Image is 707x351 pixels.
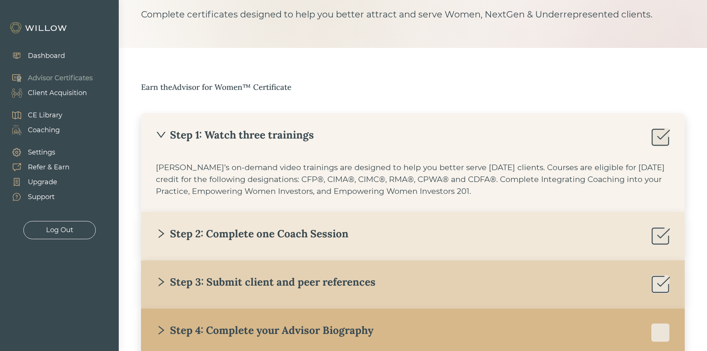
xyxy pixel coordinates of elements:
[28,88,87,98] div: Client Acquisition
[4,123,62,137] a: Coaching
[28,51,65,61] div: Dashboard
[156,325,166,335] span: right
[4,175,69,189] a: Upgrade
[156,128,314,142] div: Step 1: Watch three trainings
[28,192,55,202] div: Support
[9,22,69,34] img: Willow
[156,277,166,287] span: right
[28,147,55,157] div: Settings
[28,110,62,120] div: CE Library
[4,145,69,160] a: Settings
[4,160,69,175] a: Refer & Earn
[28,73,93,83] div: Advisor Certificates
[156,324,373,337] div: Step 4: Complete your Advisor Biography
[156,162,670,197] div: [PERSON_NAME]’s on-demand video trainings are designed to help you better serve [DATE] clients. C...
[156,130,166,140] span: down
[4,85,93,100] a: Client Acquisition
[4,48,65,63] a: Dashboard
[4,71,93,85] a: Advisor Certificates
[28,162,69,172] div: Refer & Earn
[141,8,685,48] div: Complete certificates designed to help you better attract and serve Women, NextGen & Underreprese...
[4,108,62,123] a: CE Library
[141,81,685,93] div: Earn the Advisor for Women™ Certificate
[156,275,376,289] div: Step 3: Submit client and peer references
[46,225,73,235] div: Log Out
[28,125,60,135] div: Coaching
[156,228,166,239] span: right
[156,227,348,240] div: Step 2: Complete one Coach Session
[28,177,57,187] div: Upgrade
